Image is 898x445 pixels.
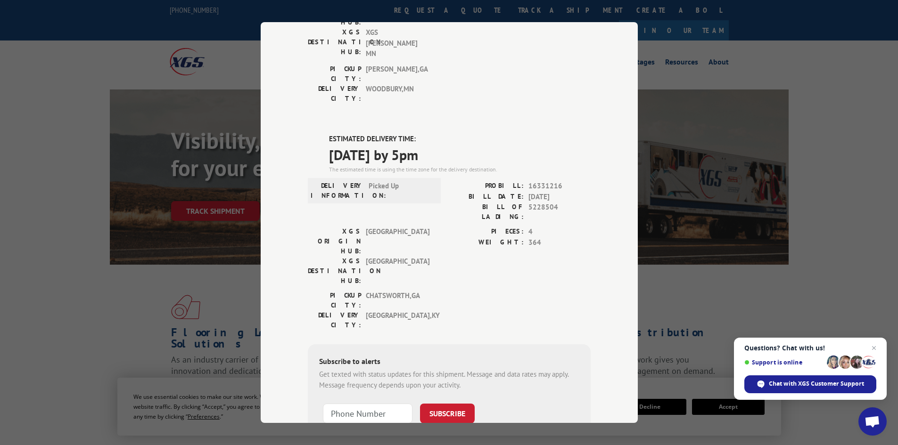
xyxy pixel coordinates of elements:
[369,181,432,201] span: Picked Up
[449,181,524,192] label: PROBILL:
[329,144,591,165] span: [DATE] by 5pm
[366,27,429,59] span: XGS [PERSON_NAME] MN
[308,27,361,59] label: XGS DESTINATION HUB:
[420,404,475,423] button: SUBSCRIBE
[868,342,880,354] span: Close chat
[528,227,591,237] span: 4
[366,227,429,256] span: [GEOGRAPHIC_DATA]
[449,192,524,202] label: BILL DATE:
[449,202,524,222] label: BILL OF LADING:
[366,84,429,104] span: WOODBURY , MN
[449,237,524,248] label: WEIGHT:
[319,369,579,390] div: Get texted with status updates for this shipment. Message and data rates may apply. Message frequ...
[329,134,591,145] label: ESTIMATED DELIVERY TIME:
[308,256,361,286] label: XGS DESTINATION HUB:
[308,227,361,256] label: XGS ORIGIN HUB:
[744,344,876,352] span: Questions? Chat with us!
[366,256,429,286] span: [GEOGRAPHIC_DATA]
[744,375,876,393] div: Chat with XGS Customer Support
[329,165,591,174] div: The estimated time is using the time zone for the delivery destination.
[308,310,361,330] label: DELIVERY CITY:
[311,181,364,201] label: DELIVERY INFORMATION:
[528,181,591,192] span: 16331216
[308,291,361,310] label: PICKUP CITY:
[528,237,591,248] span: 364
[744,359,824,366] span: Support is online
[319,356,579,369] div: Subscribe to alerts
[449,227,524,237] label: PIECES:
[366,291,429,310] span: CHATSWORTH , GA
[308,64,361,84] label: PICKUP CITY:
[528,202,591,222] span: 5228504
[366,64,429,84] span: [PERSON_NAME] , GA
[366,310,429,330] span: [GEOGRAPHIC_DATA] , KY
[323,404,412,423] input: Phone Number
[769,380,864,388] span: Chat with XGS Customer Support
[308,84,361,104] label: DELIVERY CITY:
[858,407,887,436] div: Open chat
[528,192,591,202] span: [DATE]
